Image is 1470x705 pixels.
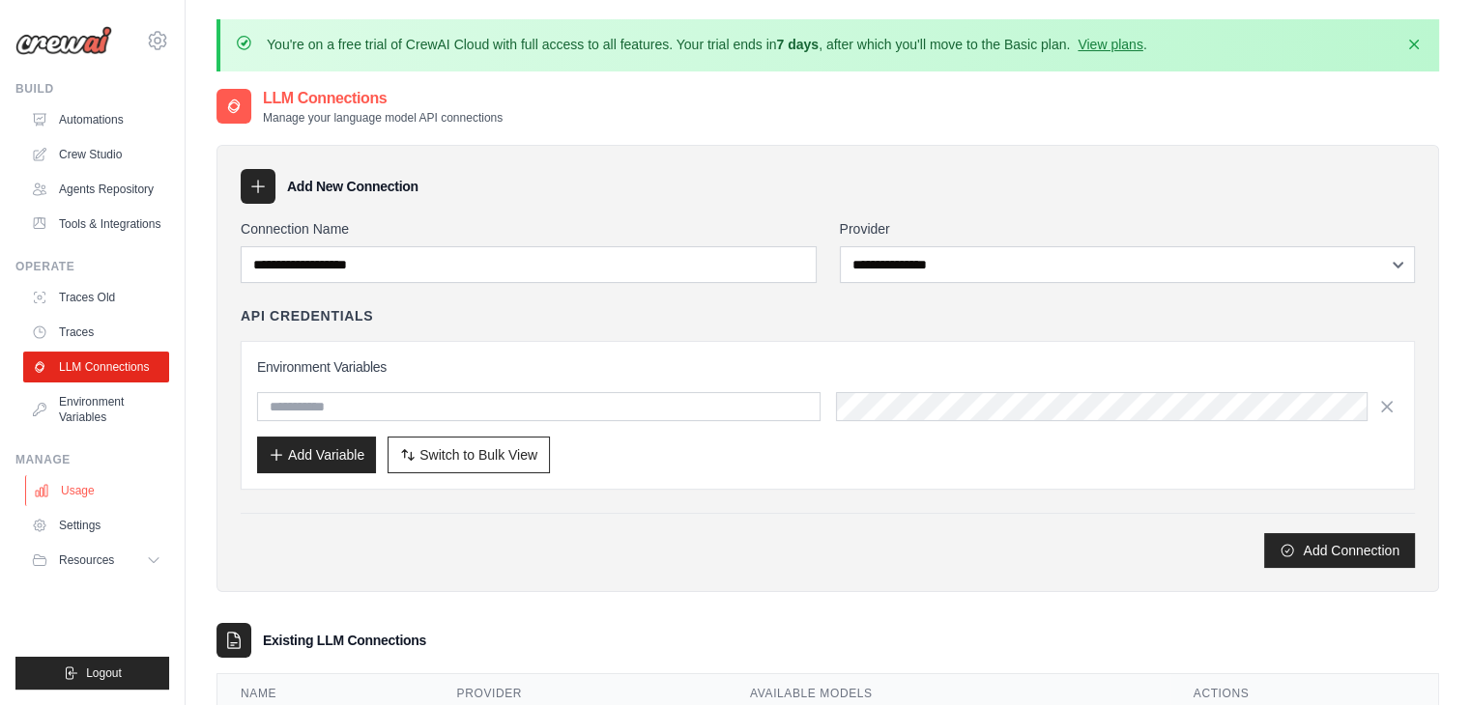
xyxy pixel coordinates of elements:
[263,110,503,126] p: Manage your language model API connections
[241,219,817,239] label: Connection Name
[419,445,537,465] span: Switch to Bulk View
[15,657,169,690] button: Logout
[287,177,418,196] h3: Add New Connection
[15,26,112,55] img: Logo
[15,81,169,97] div: Build
[86,665,122,681] span: Logout
[388,437,550,473] button: Switch to Bulk View
[59,552,114,568] span: Resources
[263,87,503,110] h2: LLM Connections
[15,259,169,274] div: Operate
[25,475,171,506] a: Usage
[1264,533,1415,568] button: Add Connection
[257,357,1398,377] h3: Environment Variables
[23,174,169,205] a: Agents Repository
[263,631,426,650] h3: Existing LLM Connections
[1078,37,1142,52] a: View plans
[23,545,169,576] button: Resources
[23,386,169,433] a: Environment Variables
[23,510,169,541] a: Settings
[267,35,1147,54] p: You're on a free trial of CrewAI Cloud with full access to all features. Your trial ends in , aft...
[15,452,169,467] div: Manage
[257,437,376,473] button: Add Variable
[776,37,819,52] strong: 7 days
[23,282,169,313] a: Traces Old
[241,306,373,325] h4: API Credentials
[23,209,169,240] a: Tools & Integrations
[23,139,169,170] a: Crew Studio
[23,317,169,348] a: Traces
[23,104,169,135] a: Automations
[840,219,1416,239] label: Provider
[23,352,169,382] a: LLM Connections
